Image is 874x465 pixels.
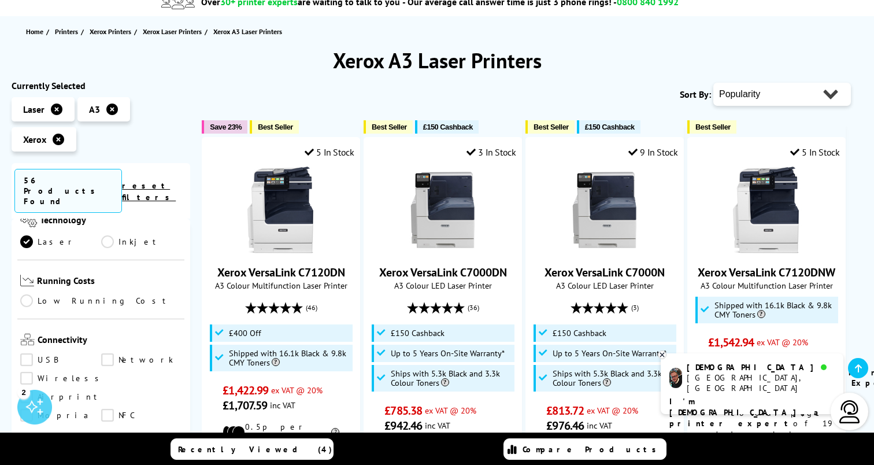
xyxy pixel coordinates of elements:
[757,337,808,348] span: ex VAT @ 20%
[55,25,78,38] span: Printers
[838,400,861,423] img: user-headset-light.svg
[250,120,299,134] button: Best Seller
[669,396,822,429] b: I'm [DEMOGRAPHIC_DATA], a printer expert
[399,167,486,253] img: Xerox VersaLink C7000DN
[379,265,507,280] a: Xerox VersaLink C7000DN
[210,123,242,131] span: Save 23%
[364,120,413,134] button: Best Seller
[680,88,711,100] span: Sort By:
[553,349,666,358] span: Up to 5 Years On-Site Warranty*
[631,297,639,319] span: (3)
[90,25,131,38] span: Xerox Printers
[384,403,422,418] span: £785.38
[546,418,584,433] span: £976.46
[271,385,323,396] span: ex VAT @ 20%
[587,420,612,431] span: inc VAT
[20,353,101,366] a: USB
[391,329,445,338] span: £150 Cashback
[534,123,569,131] span: Best Seller
[585,123,635,131] span: £150 Cashback
[101,409,182,422] a: NFC
[694,280,839,291] span: A3 Colour Multifunction Laser Printer
[20,334,35,345] img: Connectivity
[545,265,665,280] a: Xerox VersaLink C7000N
[55,25,81,38] a: Printers
[89,104,100,115] span: A3
[372,123,407,131] span: Best Seller
[790,146,840,158] div: 5 In Stock
[229,349,350,367] span: Shipped with 16.1k Black & 9.8k CMY Toners
[714,301,835,319] span: Shipped with 16.1k Black & 9.8k CMY Toners
[171,438,334,460] a: Recently Viewed (4)
[101,353,182,366] a: Network
[628,146,678,158] div: 9 In Stock
[687,120,736,134] button: Best Seller
[553,329,606,338] span: £150 Cashback
[698,265,835,280] a: Xerox VersaLink C7120DNW
[223,383,268,398] span: £1,422.99
[546,403,584,418] span: £813.72
[229,329,261,338] span: £400 Off
[270,400,295,411] span: inc VAT
[577,120,640,134] button: £150 Cashback
[37,275,182,289] span: Running Costs
[40,214,182,230] span: Technology
[370,280,516,291] span: A3 Colour LED Laser Printer
[425,405,476,416] span: ex VAT @ 20%
[687,372,834,393] div: [GEOGRAPHIC_DATA], [GEOGRAPHIC_DATA]
[217,265,345,280] a: Xerox VersaLink C7120DN
[101,235,182,248] a: Inkjet
[306,297,317,319] span: (46)
[687,362,834,372] div: [DEMOGRAPHIC_DATA]
[90,25,134,38] a: Xerox Printers
[20,294,182,307] a: Low Running Cost
[391,349,505,358] span: Up to 5 Years On-Site Warranty*
[532,280,677,291] span: A3 Colour LED Laser Printer
[669,396,835,462] p: of 19 years! I can help you choose the right product
[23,134,46,145] span: Xerox
[415,120,479,134] button: £150 Cashback
[238,167,324,253] img: Xerox VersaLink C7120DN
[26,25,46,38] a: Home
[12,47,862,74] h1: Xerox A3 Laser Printers
[20,214,37,227] img: Technology
[20,409,101,422] a: Mopria
[14,169,122,213] span: 56 Products Found
[122,180,176,202] a: reset filters
[23,104,45,115] span: Laser
[384,418,422,433] span: £942.46
[20,390,102,403] a: Airprint
[708,335,754,350] span: £1,542.94
[143,25,205,38] a: Xerox Laser Printers
[708,350,754,365] span: £1,851.53
[425,420,450,431] span: inc VAT
[20,235,101,248] a: Laser
[223,422,339,442] li: 0.5p per mono page
[561,244,648,256] a: Xerox VersaLink C7000N
[223,398,267,413] span: £1,707.59
[503,438,666,460] a: Compare Products
[423,123,473,131] span: £150 Cashback
[399,244,486,256] a: Xerox VersaLink C7000DN
[238,244,324,256] a: Xerox VersaLink C7120DN
[258,123,293,131] span: Best Seller
[20,372,105,385] a: Wireless
[17,386,30,398] div: 2
[202,120,247,134] button: Save 23%
[213,27,282,36] span: Xerox A3 Laser Printers
[695,123,731,131] span: Best Seller
[723,167,810,253] img: Xerox VersaLink C7120DNW
[466,146,516,158] div: 3 In Stock
[561,167,648,253] img: Xerox VersaLink C7000N
[525,120,575,134] button: Best Seller
[757,352,782,363] span: inc VAT
[178,444,332,455] span: Recently Viewed (4)
[723,244,810,256] a: Xerox VersaLink C7120DNW
[305,146,354,158] div: 5 In Stock
[553,369,673,387] span: Ships with 5.3k Black and 3.3k Colour Toners
[523,444,662,455] span: Compare Products
[669,368,682,388] img: chris-livechat.png
[38,334,182,348] span: Connectivity
[12,80,190,91] div: Currently Selected
[587,405,638,416] span: ex VAT @ 20%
